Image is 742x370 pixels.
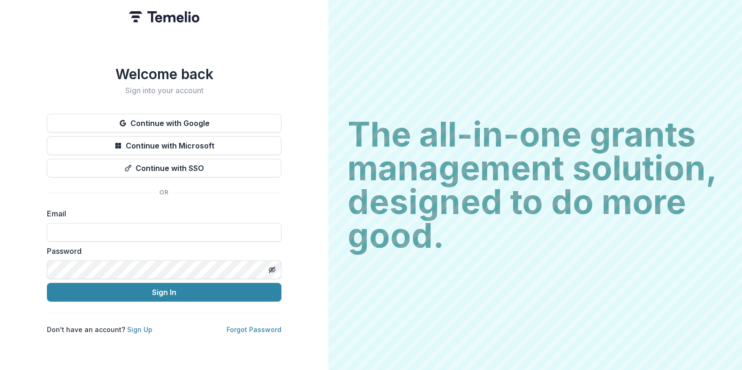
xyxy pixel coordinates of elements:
[129,11,199,22] img: Temelio
[47,325,152,334] p: Don't have an account?
[47,159,281,178] button: Continue with SSO
[47,66,281,82] h1: Welcome back
[265,262,280,277] button: Toggle password visibility
[227,326,281,333] a: Forgot Password
[47,245,276,257] label: Password
[47,136,281,155] button: Continue with Microsoft
[47,86,281,95] h2: Sign into your account
[47,208,276,219] label: Email
[47,283,281,302] button: Sign In
[127,326,152,333] a: Sign Up
[47,114,281,133] button: Continue with Google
